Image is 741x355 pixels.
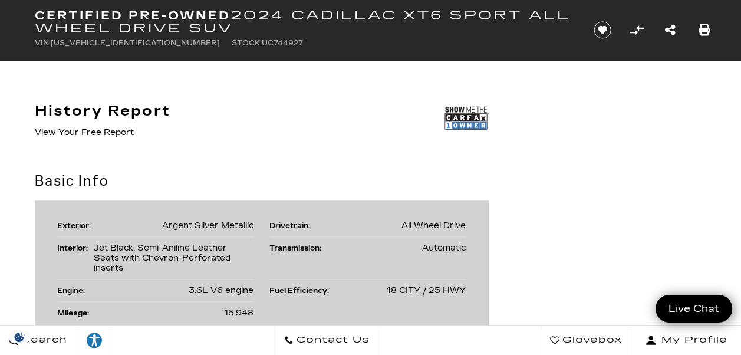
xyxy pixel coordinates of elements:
span: Jet Black, Semi-Aniline Leather Seats with Chevron-Perforated inserts [94,243,230,273]
span: [US_VEHICLE_IDENTIFICATION_NUMBER] [51,39,220,47]
span: 18 CITY / 25 HWY [387,285,466,295]
strong: Certified Pre-Owned [35,8,231,22]
span: All Wheel Drive [401,221,466,231]
span: My Profile [657,332,727,349]
button: Save vehicle [589,21,615,40]
div: Mileage: [57,308,95,318]
a: Contact Us [275,326,379,355]
span: Search [18,332,67,349]
div: Explore your accessibility options [77,331,112,349]
span: Stock: [232,39,262,47]
a: Share this Certified Pre-Owned 2024 Cadillac XT6 Sport All Wheel Drive SUV [665,22,676,38]
a: View Your Free Report [35,127,134,137]
div: Interior: [57,243,94,253]
div: Exterior: [57,221,97,231]
h2: History Report [35,103,170,119]
span: VIN: [35,39,51,47]
a: Print this Certified Pre-Owned 2024 Cadillac XT6 Sport All Wheel Drive SUV [699,22,710,38]
span: 3.6L V6 engine [189,285,253,295]
h1: 2024 Cadillac XT6 Sport All Wheel Drive SUV [35,9,574,35]
span: Contact Us [294,332,370,349]
div: Transmission: [269,243,327,253]
img: Show me the Carfax [444,103,489,133]
h2: Basic Info [35,170,489,192]
button: Open user profile menu [631,326,741,355]
a: Glovebox [541,326,631,355]
span: 15,948 [224,308,253,318]
div: Fuel Efficiency: [269,285,335,295]
button: Compare Vehicle [628,21,646,39]
span: Live Chat [663,302,725,315]
span: Argent Silver Metallic [162,221,253,231]
span: Automatic [422,243,466,253]
a: Explore your accessibility options [77,326,113,355]
span: Glovebox [559,332,622,349]
a: Live Chat [656,295,732,323]
div: Privacy Settings [6,331,33,343]
span: UC744927 [262,39,303,47]
div: Drivetrain: [269,221,316,231]
div: Engine: [57,285,91,295]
